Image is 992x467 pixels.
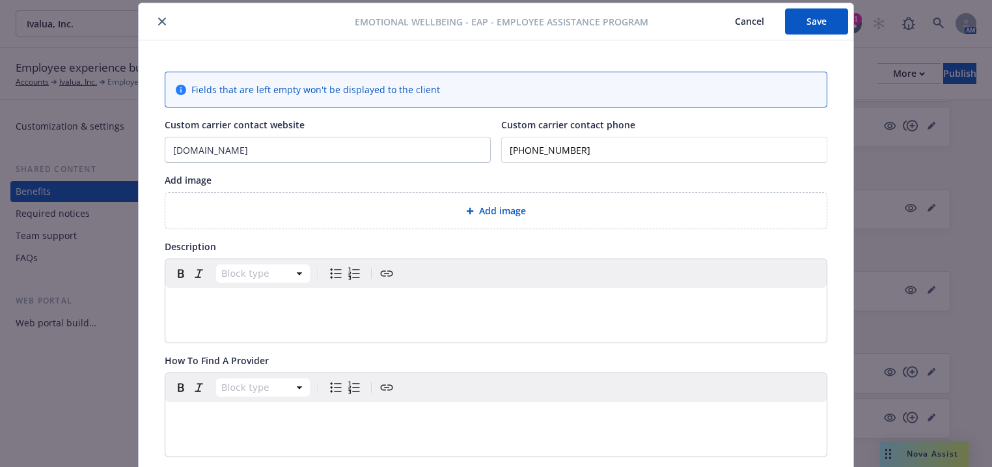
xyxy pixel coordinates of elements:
div: editable markdown [165,402,827,433]
input: Add custom carrier contact phone [501,137,827,163]
button: close [154,14,170,29]
span: Custom carrier contact phone [501,119,635,131]
div: toggle group [327,264,363,283]
span: Description [165,240,216,253]
span: Emotional Wellbeing - EAP - Employee Assistance Program [355,15,648,29]
button: Create link [378,378,396,397]
input: Add custom carrier contact website [165,137,490,162]
button: Block type [216,378,310,397]
button: Italic [190,378,208,397]
button: Save [785,8,848,35]
span: Fields that are left empty won't be displayed to the client [191,83,440,96]
span: Custom carrier contact website [165,119,305,131]
button: Bold [172,264,190,283]
button: Cancel [714,8,785,35]
button: Numbered list [345,378,363,397]
button: Block type [216,264,310,283]
div: Add image [165,192,827,229]
button: Bulleted list [327,378,345,397]
button: Create link [378,264,396,283]
span: How To Find A Provider [165,354,269,367]
button: Bulleted list [327,264,345,283]
button: Bold [172,378,190,397]
span: Add image [479,204,526,218]
button: Numbered list [345,264,363,283]
div: toggle group [327,378,363,397]
button: Italic [190,264,208,283]
div: editable markdown [165,288,827,319]
span: Add image [165,174,212,186]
